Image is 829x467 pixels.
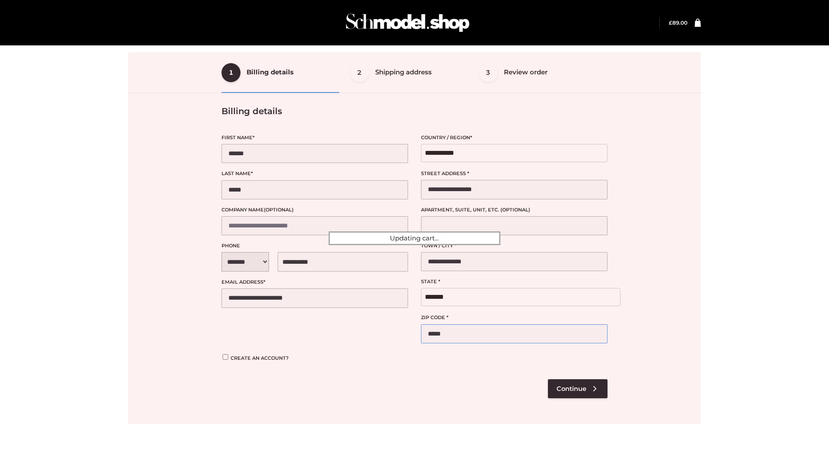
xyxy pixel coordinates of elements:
span: £ [669,19,672,26]
bdi: 89.00 [669,19,687,26]
div: Updating cart... [329,231,500,245]
a: £89.00 [669,19,687,26]
img: Schmodel Admin 964 [343,6,472,40]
